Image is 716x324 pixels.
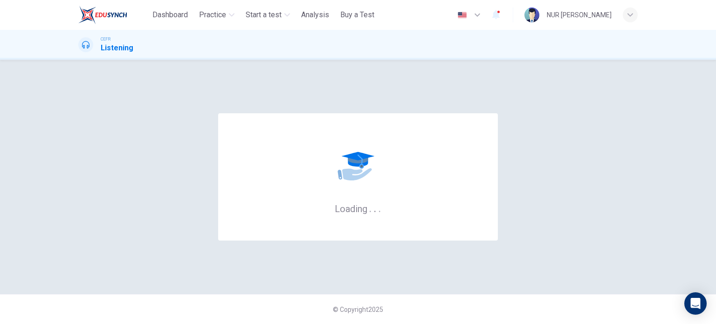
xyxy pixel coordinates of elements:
[340,9,374,21] span: Buy a Test
[524,7,539,22] img: Profile picture
[333,306,383,313] span: © Copyright 2025
[195,7,238,23] button: Practice
[152,9,188,21] span: Dashboard
[301,9,329,21] span: Analysis
[101,42,133,54] h1: Listening
[149,7,192,23] button: Dashboard
[246,9,282,21] span: Start a test
[78,6,127,24] img: ELTC logo
[456,12,468,19] img: en
[684,292,707,315] div: Open Intercom Messenger
[78,6,149,24] a: ELTC logo
[378,200,381,215] h6: .
[373,200,377,215] h6: .
[335,202,381,214] h6: Loading
[101,36,110,42] span: CEFR
[199,9,226,21] span: Practice
[369,200,372,215] h6: .
[337,7,378,23] button: Buy a Test
[547,9,612,21] div: NUR [PERSON_NAME]
[297,7,333,23] button: Analysis
[242,7,294,23] button: Start a test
